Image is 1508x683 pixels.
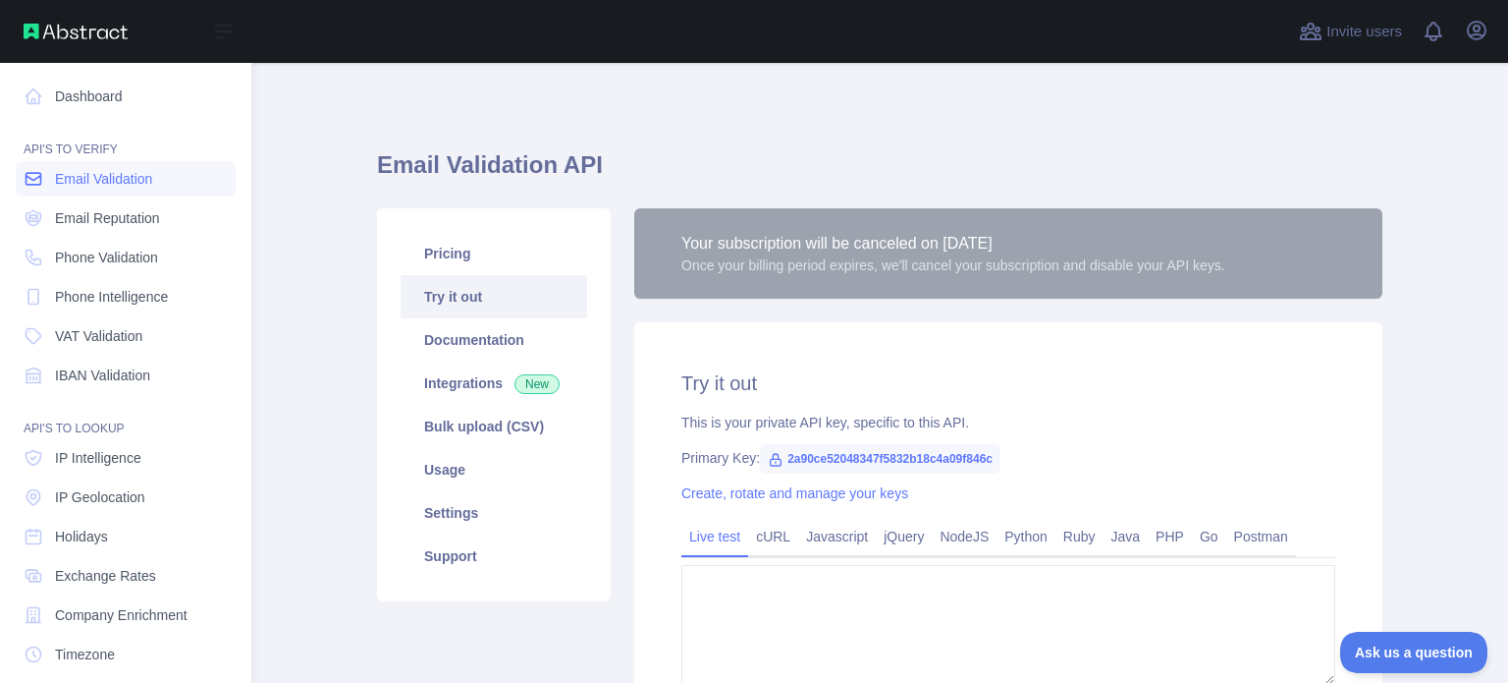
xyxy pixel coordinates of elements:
a: Try it out [401,275,587,318]
a: Phone Validation [16,240,236,275]
a: Go [1192,521,1226,552]
a: cURL [748,521,798,552]
span: VAT Validation [55,326,142,346]
a: IP Intelligence [16,440,236,476]
a: Settings [401,491,587,535]
iframe: Toggle Customer Support [1340,632,1488,673]
span: Phone Intelligence [55,287,168,307]
a: NodeJS [932,521,996,552]
a: Integrations New [401,362,587,405]
a: Python [996,521,1055,552]
a: Live test [681,521,748,552]
a: IBAN Validation [16,358,236,393]
span: Timezone [55,645,115,664]
a: jQuery [876,521,932,552]
span: Email Validation [55,169,152,189]
button: Invite users [1295,16,1406,47]
a: Timezone [16,637,236,672]
a: Phone Intelligence [16,279,236,314]
span: Exchange Rates [55,566,156,586]
span: Company Enrichment [55,605,188,625]
a: IP Geolocation [16,480,236,515]
span: IP Geolocation [55,487,145,507]
div: API'S TO VERIFY [16,118,236,157]
h1: Email Validation API [377,149,1382,197]
img: Abstract API [24,24,128,39]
a: Email Reputation [16,200,236,236]
a: Bulk upload (CSV) [401,405,587,448]
div: Once your billing period expires, we'll cancel your subscription and disable your API keys. [681,256,1225,275]
div: This is your private API key, specific to this API. [681,413,1335,432]
h2: Try it out [681,370,1335,397]
span: New [514,374,560,394]
a: Ruby [1055,521,1104,552]
span: Invite users [1326,21,1402,43]
a: Exchange Rates [16,558,236,594]
a: Usage [401,448,587,491]
span: Phone Validation [55,248,158,267]
a: Dashboard [16,79,236,114]
a: Documentation [401,318,587,362]
span: Holidays [55,527,108,546]
div: Primary Key: [681,448,1335,468]
span: 2a90ce52048347f5832b18c4a09f846c [760,444,1000,474]
a: Company Enrichment [16,598,236,633]
span: IP Intelligence [55,448,141,468]
a: Holidays [16,519,236,554]
a: PHP [1148,521,1192,552]
div: API'S TO LOOKUP [16,397,236,436]
a: Javascript [798,521,876,552]
a: Email Validation [16,161,236,197]
span: IBAN Validation [55,366,150,385]
div: Your subscription will be canceled on [DATE] [681,232,1225,256]
a: VAT Validation [16,318,236,354]
a: Java [1104,521,1149,552]
a: Support [401,535,587,578]
a: Pricing [401,232,587,275]
span: Email Reputation [55,208,160,228]
a: Postman [1226,521,1296,552]
a: Create, rotate and manage your keys [681,485,908,501]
